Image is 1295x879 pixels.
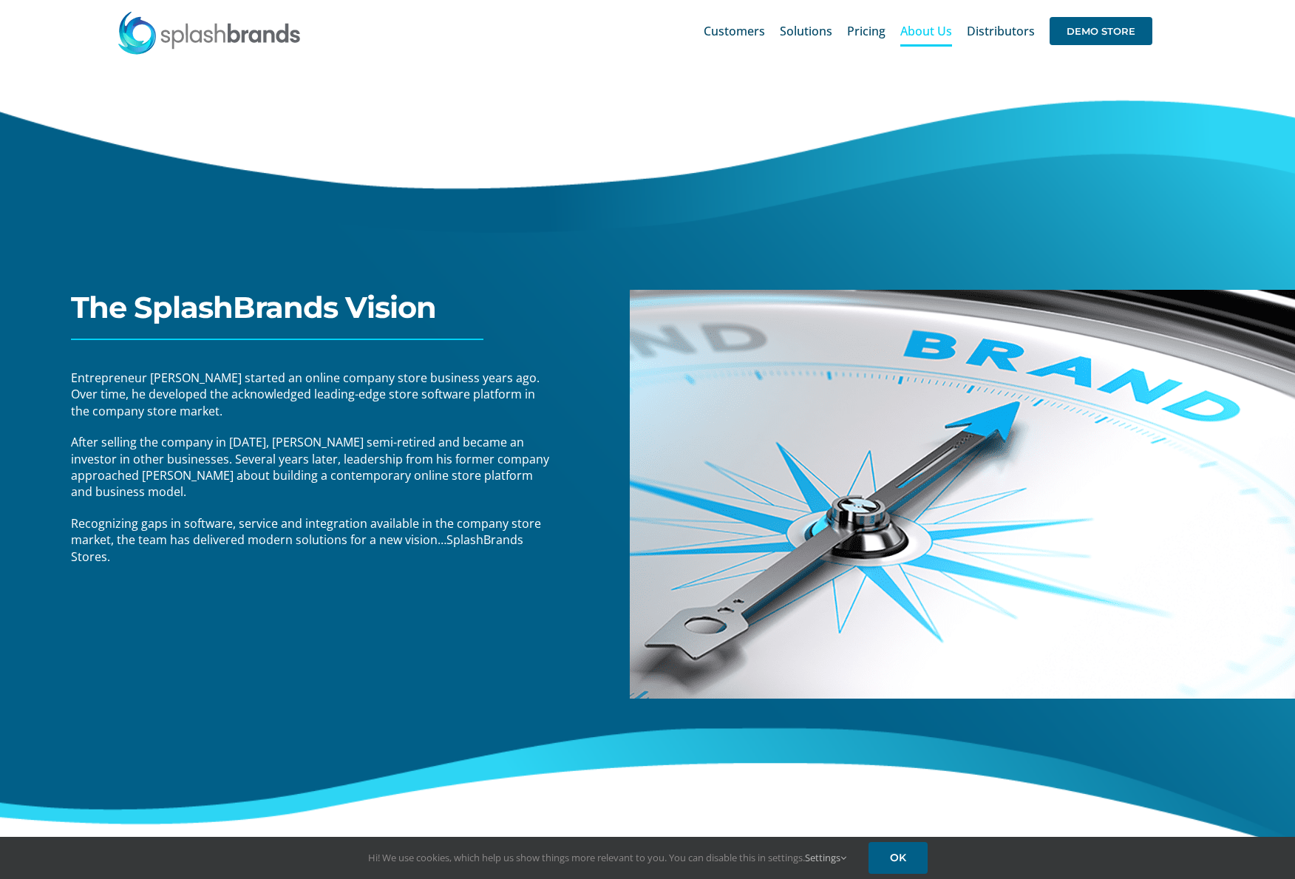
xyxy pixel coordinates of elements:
span: Distributors [967,25,1035,37]
a: DEMO STORE [1050,7,1152,55]
span: Hi! We use cookies, which help us show things more relevant to you. You can disable this in setti... [368,851,846,864]
img: SplashBrands.com Logo [117,10,302,55]
span: Recognizing gaps in software, service and integration available in the company store market, the ... [71,515,541,565]
span: The SplashBrands Vision [71,289,436,325]
span: Solutions [780,25,832,37]
img: about-us-brand-image-900-x-533 [630,290,1295,699]
a: Settings [805,851,846,864]
a: Customers [704,7,765,55]
span: DEMO STORE [1050,17,1152,45]
a: Distributors [967,7,1035,55]
a: OK [869,842,928,874]
span: After selling the company in [DATE], [PERSON_NAME] semi-retired and became an investor in other b... [71,434,549,500]
nav: Main Menu [704,7,1152,55]
span: Entrepreneur [PERSON_NAME] started an online company store business years ago. Over time, he deve... [71,370,540,419]
a: Pricing [847,7,886,55]
span: Pricing [847,25,886,37]
span: About Us [900,25,952,37]
span: Customers [704,25,765,37]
